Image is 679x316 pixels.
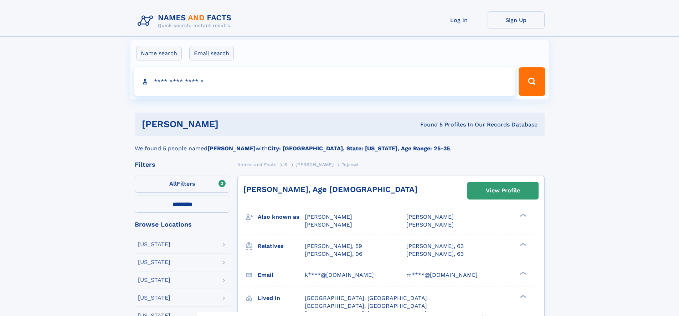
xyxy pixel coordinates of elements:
[295,162,334,167] span: [PERSON_NAME]
[519,67,545,96] button: Search Button
[518,242,527,247] div: ❯
[135,161,230,168] div: Filters
[142,120,319,129] h1: [PERSON_NAME]
[268,145,450,152] b: City: [GEOGRAPHIC_DATA], State: [US_STATE], Age Range: 25-35
[342,162,358,167] span: Tejaswi
[135,221,230,228] div: Browse Locations
[189,46,234,61] label: Email search
[169,180,177,187] span: All
[138,242,170,247] div: [US_STATE]
[406,250,464,258] a: [PERSON_NAME], 63
[284,160,288,169] a: S
[518,271,527,275] div: ❯
[295,160,334,169] a: [PERSON_NAME]
[406,213,454,220] span: [PERSON_NAME]
[258,269,305,281] h3: Email
[138,295,170,301] div: [US_STATE]
[284,162,288,167] span: S
[319,121,537,129] div: Found 5 Profiles In Our Records Database
[431,11,488,29] a: Log In
[258,240,305,252] h3: Relatives
[468,182,538,199] a: View Profile
[406,221,454,228] span: [PERSON_NAME]
[518,294,527,299] div: ❯
[258,211,305,223] h3: Also known as
[243,185,417,194] a: [PERSON_NAME], Age [DEMOGRAPHIC_DATA]
[237,160,277,169] a: Names and Facts
[136,46,182,61] label: Name search
[488,11,545,29] a: Sign Up
[486,182,520,199] div: View Profile
[135,11,237,31] img: Logo Names and Facts
[135,176,230,193] label: Filters
[135,136,545,153] div: We found 5 people named with .
[305,250,362,258] a: [PERSON_NAME], 96
[207,145,256,152] b: [PERSON_NAME]
[138,277,170,283] div: [US_STATE]
[305,242,362,250] a: [PERSON_NAME], 59
[305,221,352,228] span: [PERSON_NAME]
[138,259,170,265] div: [US_STATE]
[134,67,516,96] input: search input
[258,292,305,304] h3: Lived in
[305,295,427,301] span: [GEOGRAPHIC_DATA], [GEOGRAPHIC_DATA]
[305,302,427,309] span: [GEOGRAPHIC_DATA], [GEOGRAPHIC_DATA]
[305,213,352,220] span: [PERSON_NAME]
[518,213,527,218] div: ❯
[406,242,464,250] a: [PERSON_NAME], 63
